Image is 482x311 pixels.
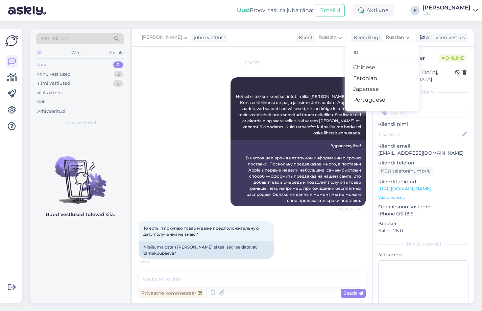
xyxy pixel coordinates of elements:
a: Chinese [345,62,419,73]
span: Nähtud ✓ 9:03 [338,207,364,212]
span: 12:38 [141,259,166,264]
p: Kliendi telefon [378,159,468,166]
span: Russian [318,34,337,41]
p: Safari 26.0 [378,227,468,234]
div: Kliendi info [378,89,468,95]
div: R [410,6,420,15]
div: Здравствуйте! В настоящее время нет точной информации о сроках поставки. Поскольку предзаказов мн... [231,140,366,206]
a: Estonian [345,73,419,84]
p: Kliendi nimi [378,121,468,128]
p: Uued vestlused tulevad siia. [46,211,115,218]
span: Otsi kliente [42,35,69,42]
p: [EMAIL_ADDRESS][DOMAIN_NAME] [378,150,468,157]
div: Uus [37,61,46,68]
div: [PERSON_NAME] [378,241,468,247]
p: iPhone OS 18.6 [378,210,468,217]
a: Portuguese [345,95,419,105]
img: Askly Logo [5,34,18,47]
div: Web [70,48,82,57]
div: Socials [108,48,124,57]
div: 0 [113,80,123,87]
p: Vaata edasi ... [378,195,468,201]
div: C&C [423,10,471,16]
div: Klienditugi [351,34,380,41]
div: Kõik [37,99,47,105]
a: Japanese [345,84,419,95]
div: Niisiis, ma ostan [PERSON_NAME] ei tea isegi eeldatavat tarnekuupäeva? [139,241,274,259]
div: Privaatne kommentaar [139,289,204,298]
div: Klient [296,34,313,41]
span: Saada [343,290,363,296]
span: Online [439,54,466,62]
span: То есть, я покупаю товар и даже предположительную дату получения не знаю? [143,226,260,237]
p: Märkmed [378,251,468,258]
input: Lisa tag [378,108,468,118]
a: [URL][DOMAIN_NAME] [378,186,431,192]
input: Kirjuta, millist tag'i otsid [351,47,414,57]
a: [PERSON_NAME]C&C [423,5,478,16]
b: Uus! [237,7,250,14]
p: Kliendi tag'id [378,99,468,106]
div: Proovi tasuta juba täna: [237,6,313,15]
input: Lisa nimi [379,131,461,138]
div: 0 [113,61,123,68]
span: Russian [386,34,404,41]
div: Arhiveeri vestlus [416,33,468,42]
span: Tere! Hetkel ei ole konkreetset infot, millal [PERSON_NAME] jõuaks. Kuna eeltellimusi on palju ja... [236,82,362,135]
div: AI Assistent [37,89,62,96]
p: Brauser [378,220,468,227]
div: Arhiveeritud [37,108,65,115]
div: All [36,48,44,57]
div: Minu vestlused [37,71,71,78]
p: Klienditeekond [378,178,468,185]
p: Kliendi email [378,142,468,150]
div: Tiimi vestlused [37,80,70,87]
div: juhib vestlust [191,34,225,41]
span: Garl [338,72,364,77]
button: Emailid [316,4,345,17]
div: Küsi telefoninumbrit [378,166,433,176]
div: [PERSON_NAME] [423,5,471,10]
div: Aktiivne [353,4,394,17]
div: 2 [114,71,123,78]
div: [DATE] [139,60,366,66]
img: No chats [30,144,130,205]
span: Uued vestlused [65,120,96,126]
p: Operatsioonisüsteem [378,203,468,210]
span: [PERSON_NAME] [142,34,182,41]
